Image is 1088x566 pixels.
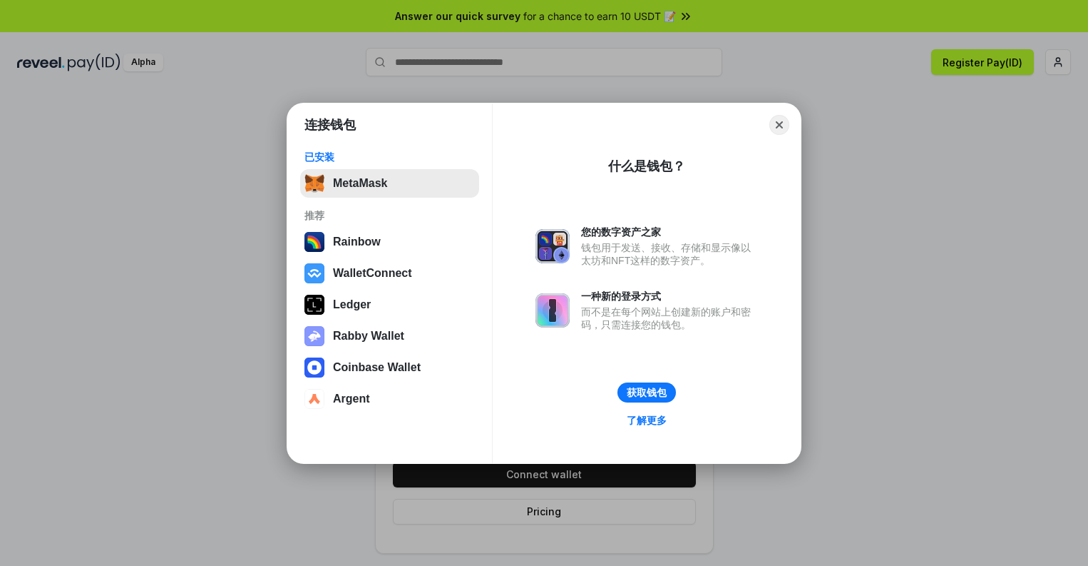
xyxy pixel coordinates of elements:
img: svg+xml,%3Csvg%20width%3D%2228%22%20height%3D%2228%22%20viewBox%3D%220%200%2028%2028%22%20fill%3D... [304,263,324,283]
div: 了解更多 [627,414,667,427]
div: Rabby Wallet [333,330,404,343]
img: svg+xml,%3Csvg%20xmlns%3D%22http%3A%2F%2Fwww.w3.org%2F2000%2Fsvg%22%20fill%3D%22none%22%20viewBox... [535,293,570,328]
div: 一种新的登录方式 [581,290,758,303]
button: Coinbase Wallet [300,353,479,382]
h1: 连接钱包 [304,116,356,133]
div: 您的数字资产之家 [581,226,758,238]
button: Rabby Wallet [300,322,479,350]
div: WalletConnect [333,267,412,280]
div: Ledger [333,298,371,311]
div: Rainbow [333,236,381,248]
img: svg+xml,%3Csvg%20width%3D%2228%22%20height%3D%2228%22%20viewBox%3D%220%200%2028%2028%22%20fill%3D... [304,358,324,378]
button: Argent [300,385,479,413]
img: svg+xml,%3Csvg%20xmlns%3D%22http%3A%2F%2Fwww.w3.org%2F2000%2Fsvg%22%20width%3D%2228%22%20height%3... [304,295,324,315]
button: WalletConnect [300,259,479,288]
div: 推荐 [304,209,475,222]
div: 什么是钱包？ [608,158,685,175]
img: svg+xml,%3Csvg%20width%3D%2228%22%20height%3D%2228%22%20viewBox%3D%220%200%2028%2028%22%20fill%3D... [304,389,324,409]
div: Coinbase Wallet [333,361,421,374]
button: Ledger [300,290,479,319]
div: 钱包用于发送、接收、存储和显示像以太坊和NFT这样的数字资产。 [581,241,758,267]
button: MetaMask [300,169,479,198]
div: Argent [333,393,370,405]
img: svg+xml,%3Csvg%20xmlns%3D%22http%3A%2F%2Fwww.w3.org%2F2000%2Fsvg%22%20fill%3D%22none%22%20viewBox... [535,229,570,263]
div: 获取钱包 [627,386,667,399]
img: svg+xml,%3Csvg%20fill%3D%22none%22%20height%3D%2233%22%20viewBox%3D%220%200%2035%2033%22%20width%... [304,173,324,193]
div: 而不是在每个网站上创建新的账户和密码，只需连接您的钱包。 [581,305,758,331]
button: 获取钱包 [617,383,676,403]
div: MetaMask [333,177,387,190]
img: svg+xml,%3Csvg%20width%3D%22120%22%20height%3D%22120%22%20viewBox%3D%220%200%20120%20120%22%20fil... [304,232,324,252]
div: 已安装 [304,151,475,163]
img: svg+xml,%3Csvg%20xmlns%3D%22http%3A%2F%2Fwww.w3.org%2F2000%2Fsvg%22%20fill%3D%22none%22%20viewBox... [304,326,324,346]
button: Rainbow [300,228,479,256]
a: 了解更多 [618,411,675,430]
button: Close [769,115,789,135]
